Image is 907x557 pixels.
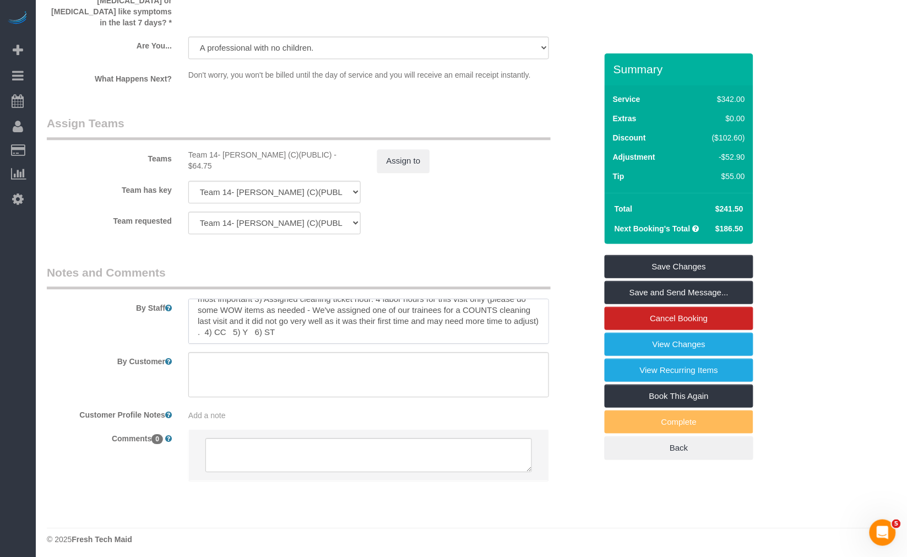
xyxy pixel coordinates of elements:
[613,63,748,75] h3: Summary
[605,333,753,356] a: View Changes
[613,152,655,163] label: Adjustment
[39,299,180,313] label: By Staff
[39,405,180,420] label: Customer Profile Notes
[689,113,745,124] div: $0.00
[39,36,180,51] label: Are You...
[39,149,180,164] label: Teams
[39,429,180,444] label: Comments
[870,520,896,546] iframe: Intercom live chat
[613,113,637,124] label: Extras
[188,69,549,80] p: Don't worry, you won't be billed until the day of service and you will receive an email receipt i...
[605,436,753,459] a: Back
[47,264,551,289] legend: Notes and Comments
[605,307,753,330] a: Cancel Booking
[892,520,901,528] span: 5
[39,212,180,226] label: Team requested
[188,411,226,420] span: Add a note
[689,152,745,163] div: -$52.90
[151,434,163,444] span: 0
[689,132,745,143] div: ($102.60)
[72,535,132,544] strong: Fresh Tech Maid
[605,359,753,382] a: View Recurring Items
[377,149,430,172] button: Assign to
[715,224,743,233] span: $186.50
[39,69,180,84] label: What Happens Next?
[605,255,753,278] a: Save Changes
[605,281,753,304] a: Save and Send Message...
[689,94,745,105] div: $342.00
[188,149,361,171] div: 3.5 hours x $18.50/hour
[39,181,180,196] label: Team has key
[47,534,896,545] div: © 2025
[39,352,180,367] label: By Customer
[613,94,640,105] label: Service
[605,385,753,408] a: Book This Again
[613,132,646,143] label: Discount
[7,11,29,26] img: Automaid Logo
[689,171,745,182] div: $55.00
[615,224,691,233] strong: Next Booking's Total
[613,171,624,182] label: Tip
[615,204,632,213] strong: Total
[715,204,743,213] span: $241.50
[47,115,551,140] legend: Assign Teams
